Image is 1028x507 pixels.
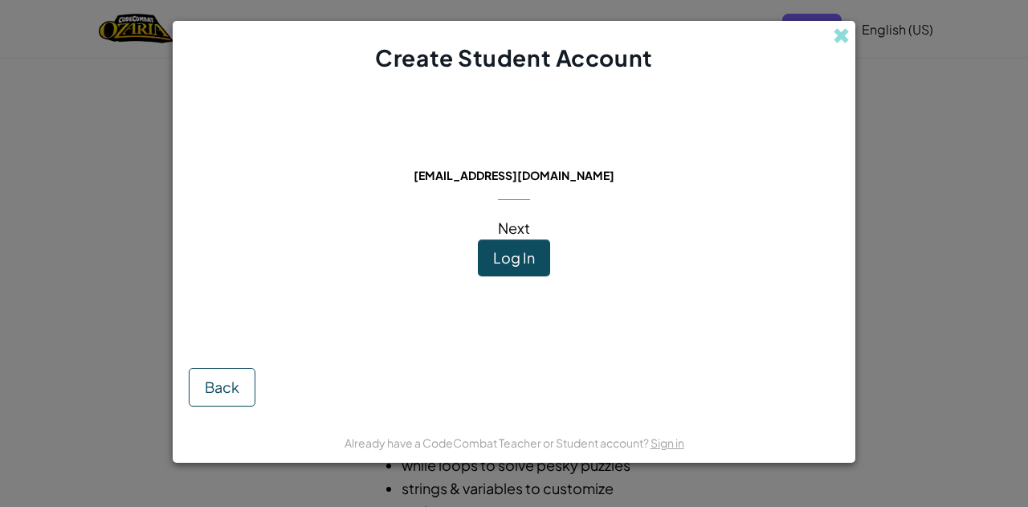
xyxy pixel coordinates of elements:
[345,435,651,450] span: Already have a CodeCombat Teacher or Student account?
[189,368,255,407] button: Back
[478,239,550,276] button: Log In
[375,43,652,72] span: Create Student Account
[498,219,530,237] span: Next
[493,248,535,267] span: Log In
[414,168,614,182] span: [EMAIL_ADDRESS][DOMAIN_NAME]
[205,378,239,396] span: Back
[651,435,684,450] a: Sign in
[401,145,628,164] span: This email is already in use:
